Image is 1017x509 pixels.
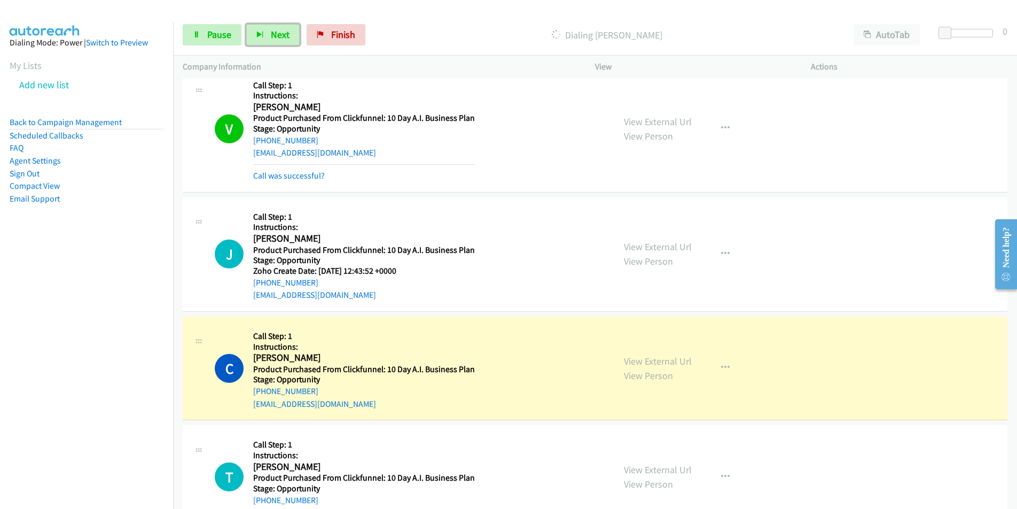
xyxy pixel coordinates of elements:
h5: Instructions: [253,342,475,352]
a: Scheduled Callbacks [10,130,83,141]
h5: Stage: Opportunity [253,374,475,385]
button: AutoTab [854,24,920,45]
h1: J [215,240,244,268]
h5: Product Purchased From Clickfunnel: 10 Day A.I. Business Plan [253,473,475,483]
a: [PHONE_NUMBER] [253,277,318,288]
h2: [PERSON_NAME] [253,101,471,113]
a: [EMAIL_ADDRESS][DOMAIN_NAME] [253,399,376,409]
span: Next [271,28,290,41]
a: View Person [624,255,673,267]
span: Finish [331,28,355,41]
h5: Call Step: 1 [253,331,475,342]
a: Back to Campaign Management [10,117,122,127]
p: View [595,60,792,73]
a: Call was successful? [253,171,325,181]
a: View External Url [624,241,692,253]
h5: Product Purchased From Clickfunnel: 10 Day A.I. Business Plan [253,245,475,256]
a: Agent Settings [10,156,61,166]
a: View Person [624,130,673,142]
a: [PHONE_NUMBER] [253,495,318,505]
h5: Call Step: 1 [253,439,475,450]
h5: Instructions: [253,450,475,461]
h2: [PERSON_NAME] [253,461,471,473]
h1: C [215,354,244,383]
a: Pause [183,24,241,45]
a: View External Url [624,464,692,476]
a: Email Support [10,194,60,204]
a: Finish [307,24,365,45]
a: Switch to Preview [86,37,148,48]
a: [EMAIL_ADDRESS][DOMAIN_NAME] [253,148,376,158]
p: Company Information [183,60,576,73]
a: View Person [624,478,673,490]
h5: Call Step: 1 [253,80,475,91]
h1: V [215,114,244,143]
h5: Call Step: 1 [253,212,475,222]
a: My Lists [10,59,42,72]
a: Sign Out [10,168,40,179]
a: FAQ [10,143,24,153]
h5: Product Purchased From Clickfunnel: 10 Day A.I. Business Plan [253,364,475,375]
h5: Stage: Opportunity [253,255,475,266]
h5: Stage: Opportunity [253,124,475,134]
a: View External Url [624,355,692,367]
h2: [PERSON_NAME] [253,352,471,364]
h5: Stage: Opportunity [253,483,475,494]
p: Actions [811,60,1007,73]
div: Delay between calls (in seconds) [944,29,993,37]
a: Compact View [10,181,60,191]
div: 0 [1003,24,1007,38]
div: Dialing Mode: Power | [10,36,163,49]
div: The call is yet to be attempted [215,240,244,268]
h5: Instructions: [253,222,475,233]
button: Next [246,24,300,45]
h5: Instructions: [253,90,475,101]
a: [EMAIL_ADDRESS][DOMAIN_NAME] [253,290,376,300]
a: View External Url [624,115,692,128]
iframe: Resource Center [986,212,1017,297]
h5: Zoho Create Date: [DATE] 12:43:52 +0000 [253,266,475,276]
p: Dialing [PERSON_NAME] [380,28,834,42]
a: [PHONE_NUMBER] [253,386,318,396]
h2: [PERSON_NAME] [253,233,471,245]
h5: Product Purchased From Clickfunnel: 10 Day A.I. Business Plan [253,113,475,124]
a: Add new list [19,79,69,91]
a: View Person [624,369,673,382]
h1: T [215,462,244,491]
a: [PHONE_NUMBER] [253,135,318,145]
div: The call is yet to be attempted [215,462,244,491]
span: Pause [207,28,231,41]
